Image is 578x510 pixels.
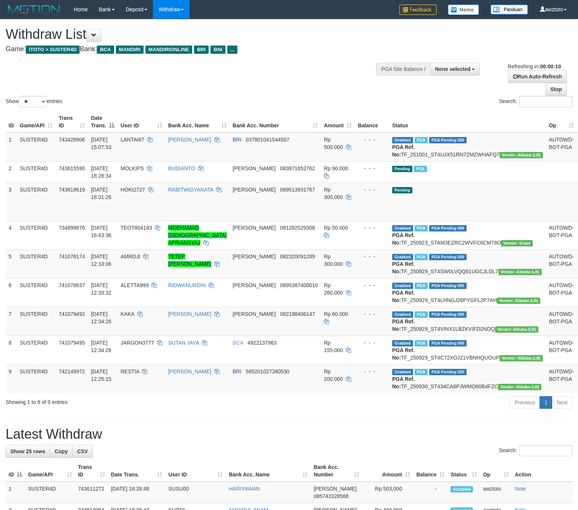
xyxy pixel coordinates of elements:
td: SUSTER4D [17,278,56,307]
span: ITOTO > SUSTER4D [26,46,80,54]
span: [DATE] 18:31:26 [91,187,111,200]
td: 7 [6,307,17,336]
div: - - - [358,282,386,289]
span: Grabbed [392,311,413,318]
span: Marked by awztoto [415,311,428,318]
td: SUSTER4D [17,221,56,249]
div: - - - [358,186,386,193]
th: Bank Acc. Number: activate to sort column ascending [230,111,321,133]
a: Note [515,486,526,492]
span: [DATE] 15:07:53 [91,137,111,150]
td: TF_250929_ST4LHNGJ26PYGFL2P7AH [389,278,546,307]
td: AUTOWD-BOT-PGA [546,278,577,307]
label: Search: [499,96,572,107]
th: Date Trans.: activate to sort column ascending [108,460,166,482]
span: 743615590 [59,165,85,171]
a: Stop [545,83,567,96]
a: Copy [50,445,73,458]
span: ... [227,46,237,54]
span: ALETTA999 [120,282,148,288]
a: [PERSON_NAME] [168,368,211,374]
th: Game/API: activate to sort column ascending [17,111,56,133]
span: Marked by awztoto [415,369,428,375]
span: Refreshing in: [508,63,561,69]
span: Grabbed [392,225,413,231]
td: TF_250929_ST4VINX1LBZKVIFD2NDQ [389,307,546,336]
span: Grabbed [392,137,413,143]
a: HARIYAWAN [229,486,260,492]
a: BUDIANTO [168,165,195,171]
span: Copy 089513931767 to clipboard [280,187,315,193]
select: Showentries [19,96,47,107]
span: 742149972 [59,368,85,374]
span: BCA [97,46,114,54]
span: [PERSON_NAME] [233,225,276,231]
span: LANTAI87 [120,137,144,143]
b: PGA Ref. No: [392,347,415,361]
label: Search: [499,445,572,456]
th: Op: activate to sort column ascending [480,460,512,482]
td: awztoto [480,482,512,503]
span: HOKI2727 [120,187,145,193]
span: 741079492 [59,311,85,317]
span: 741079495 [59,340,85,346]
span: Vendor URL: https://dashboard.q2checkout.com/secure [499,152,543,158]
b: PGA Ref. No: [392,290,415,303]
a: Run Auto-Refresh [508,70,567,83]
span: BRI [233,137,241,143]
td: 9 [6,364,17,393]
label: Show entries [6,96,62,107]
span: Marked by awztoto [415,225,428,231]
th: Balance [355,111,389,133]
a: Next [552,396,572,409]
td: TF_250930_ST434CA8PJWMO60B4FZC [389,364,546,393]
th: ID [6,111,17,133]
td: SUSTER4D [17,336,56,364]
span: Rp 50.000 [324,225,348,231]
img: MOTION_logo.png [6,4,62,15]
td: SUSTER4D [17,161,56,183]
span: Marked by awztoto [414,166,427,172]
span: 743618619 [59,187,85,193]
span: Show 25 rows [10,448,45,454]
span: Grabbed [392,283,413,289]
span: [DATE] 12:33:32 [91,282,111,296]
span: Marked by awztoto [415,283,428,289]
td: 4 [6,221,17,249]
td: 6 [6,278,17,307]
th: Amount: activate to sort column ascending [321,111,355,133]
td: Rp 503,000 [362,482,413,503]
button: None selected [430,63,480,75]
span: [PERSON_NAME] [233,282,276,288]
span: Vendor URL: https://dashboard.q2checkout.com/secure [498,269,542,275]
span: [PERSON_NAME] [233,311,276,317]
span: [PERSON_NAME] [233,187,276,193]
span: 741078174 [59,254,85,259]
a: TETEP [PERSON_NAME] [168,254,211,267]
th: Bank Acc. Name: activate to sort column ascending [165,111,230,133]
span: Copy [55,448,68,454]
td: AUTOWD-BOT-PGA [546,364,577,393]
span: RESTIA [120,368,139,374]
td: SUSTER4D [17,364,56,393]
span: Copy 4922137963 to clipboard [248,340,277,346]
td: - [413,482,448,503]
a: Previous [510,396,540,409]
td: 1 [6,133,17,162]
span: Copy 083871652762 to clipboard [280,165,315,171]
span: AMROJI [120,254,140,259]
span: Pending [392,166,412,172]
span: Pending [392,187,412,193]
th: Amount: activate to sort column ascending [362,460,413,482]
h1: Withdraw List [6,27,378,42]
td: TF_250923_STAM3EZRC2WVFC6CM78O [389,221,546,249]
span: Marked by awztoto [415,340,428,346]
td: TF_250929_ST4SW0LVQQ81UGCJLDL7 [389,249,546,278]
span: Rp 60.000 [324,311,348,317]
span: PGA Pending [429,369,467,375]
a: CSV [72,445,93,458]
span: Rp 300.000 [324,187,343,200]
div: - - - [358,165,386,172]
h1: Latest Withdraw [6,427,572,442]
th: Balance: activate to sort column ascending [413,460,448,482]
